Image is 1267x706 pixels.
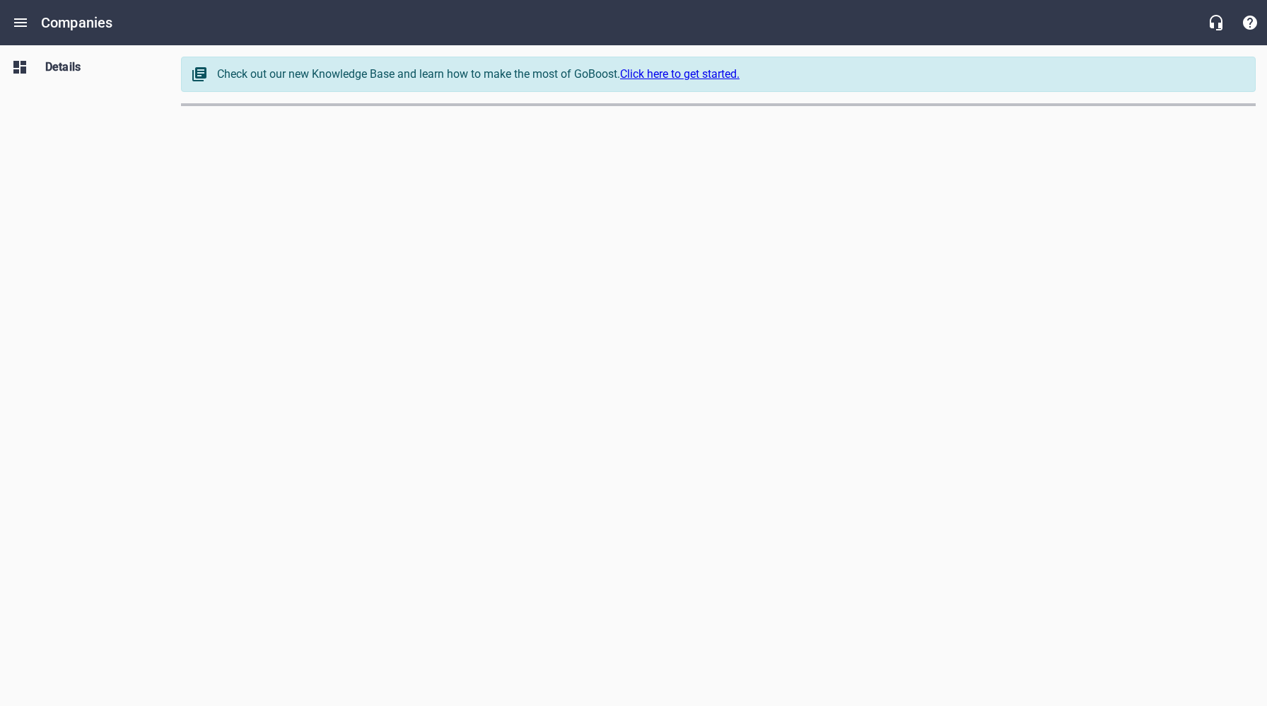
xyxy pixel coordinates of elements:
[217,66,1241,83] div: Check out our new Knowledge Base and learn how to make the most of GoBoost.
[620,67,740,81] a: Click here to get started.
[45,59,153,76] span: Details
[41,11,112,34] h6: Companies
[4,6,37,40] button: Open drawer
[1233,6,1267,40] button: Support Portal
[1199,6,1233,40] button: Live Chat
